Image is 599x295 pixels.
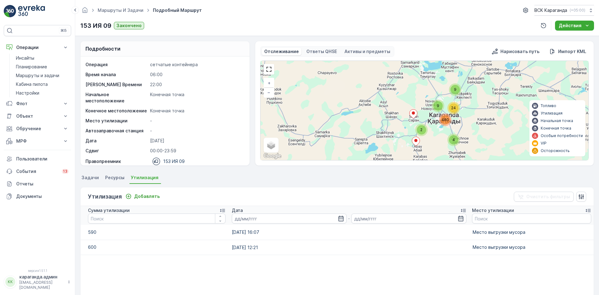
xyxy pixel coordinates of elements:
font: ⌘Б [61,28,67,33]
font: Утилизация [541,111,562,116]
font: Отчеты [16,181,33,186]
font: Ответы QHSE [306,49,337,54]
font: Конечная точка [150,108,184,113]
font: Место выгрузки мусора [473,244,525,250]
div: 4 [447,134,460,146]
button: Операции [4,41,71,54]
font: Сумма утилизации [88,208,130,213]
font: Место утилизации [85,118,128,123]
font: Активы и предметы [344,49,390,54]
font: Операция [85,62,108,67]
a: Отчеты [4,178,71,190]
button: Добавлять [123,193,162,200]
font: Закончено [116,23,142,28]
button: Флот [4,97,71,110]
a: Просмотреть в полноэкранном режиме [264,65,274,74]
font: +05:00 [571,8,584,12]
button: Очистить фильтры [514,192,574,202]
font: Нарисовать путь [500,49,539,54]
font: 1.51.1 [39,269,47,273]
font: VIP [541,141,547,145]
font: [EMAIL_ADDRESS][DOMAIN_NAME] [19,280,52,290]
a: Маршруты и задачи [98,7,144,13]
font: Объект [16,113,33,119]
font: Пользователи [16,156,47,161]
button: Закончено [114,22,144,29]
font: Кабина пилота [16,81,48,87]
font: Правопреемник [85,159,121,164]
font: Сдвиг [85,148,99,153]
font: Автозаправочная станция [85,128,144,133]
font: 153 ИЯ 09 [80,22,111,29]
img: logo_light-DOdMpM7g.png [18,5,45,17]
font: караганда.админ [19,274,57,279]
font: Инсайты [16,55,34,61]
font: 153 ИЯ 09 [163,159,185,164]
button: Действия [555,21,594,31]
font: 590 [88,229,96,235]
a: Уменьшить масштаб [264,88,274,97]
font: 9 [454,87,456,92]
font: Операции [16,45,39,50]
font: 480 [441,117,449,122]
button: Импорт KML [547,48,589,55]
input: Поиск [88,214,226,224]
div: 2 [415,124,428,136]
input: дд/мм/гггг [232,214,347,224]
a: Документы [4,190,71,203]
a: Маршруты и задачи [13,71,71,80]
input: Поиск [472,214,591,224]
a: Настройки [13,89,71,97]
font: Дата [85,138,96,143]
font: 22:00 [150,82,162,87]
button: Нарисовать путь [489,48,542,55]
font: Добавлять [134,194,160,199]
a: Кабина пилота [13,80,71,89]
font: 13 [63,169,67,174]
font: сетчатые контейнера [150,62,198,67]
a: Увеличить масштаб [264,78,274,88]
font: Подробный маршрут [153,7,202,13]
font: Очистить фильтры [526,194,570,199]
a: Планирование [13,62,71,71]
font: - [348,215,350,222]
a: Пользователи [4,153,71,165]
font: Время начала [85,72,116,77]
font: 600 [88,244,96,250]
font: Обручение [16,126,41,131]
a: Open this area in Google Maps (opens a new window) [262,152,283,160]
font: [DATE] 12:21 [232,245,258,250]
font: 4 [452,137,455,142]
button: Объект [4,110,71,122]
font: МРФ [16,138,27,144]
a: События13 [4,165,71,178]
font: − [267,90,270,95]
font: 2 [420,127,422,132]
a: Инсайты [13,54,71,62]
font: Особые потребности [541,133,583,138]
font: 9 [437,103,439,108]
font: 06:00 [150,72,163,77]
button: ККкараганда.админ[EMAIL_ADDRESS][DOMAIN_NAME] [4,274,71,290]
a: Слои [264,138,278,152]
font: Начальная точка [541,118,573,123]
font: Настройки [16,90,39,96]
font: События [16,169,36,174]
font: 24 [451,106,456,110]
font: - [150,118,152,123]
font: Место утилизации [472,208,514,213]
font: + [268,80,270,86]
button: Обручение [4,122,71,135]
font: Флот [16,101,27,106]
font: Начальное местоположение [85,92,124,103]
font: Импорт KML [558,49,586,54]
font: - [150,128,152,133]
font: Утилизация [131,175,158,180]
font: версия [28,269,39,273]
div: 9 [432,100,444,112]
font: [DATE] [150,138,164,143]
font: Утилизация [88,193,122,200]
font: Дата [232,208,243,213]
font: КК [8,279,13,284]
